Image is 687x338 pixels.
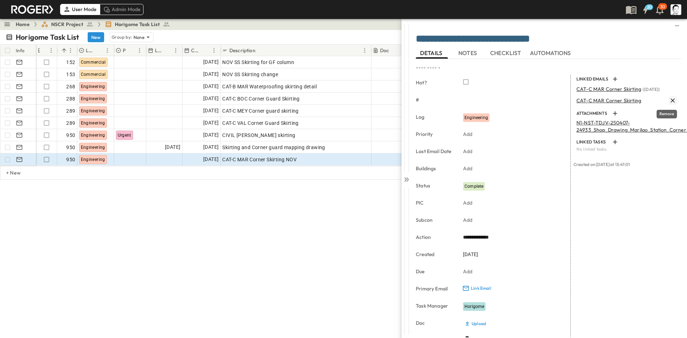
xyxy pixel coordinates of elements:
p: Due [416,268,453,275]
p: Primary Email [416,285,453,292]
span: Complete [464,184,483,189]
span: CAT-C VAL Corner Guard Skirting [222,119,298,127]
p: Task Manager [416,302,453,309]
p: Action [416,234,453,241]
p: 30 [660,4,665,10]
button: Menu [47,46,55,55]
p: Add [463,148,473,155]
p: Link Email [471,285,491,291]
span: Engineering [81,96,105,101]
button: sidedrawer-menu [673,21,681,30]
nav: breadcrumbs [16,21,174,28]
a: Home [16,21,30,28]
span: DETAILS [420,50,444,56]
p: + New [6,169,10,176]
span: [DATE] [203,70,219,78]
button: Upload [463,318,487,329]
span: NSCR Project [51,21,83,28]
span: 950 [66,132,75,139]
p: Group by: [112,34,132,41]
p: No linked tasks. [576,146,677,152]
span: Engineering [81,145,105,150]
button: New [88,32,104,42]
span: Engineering [464,115,488,120]
p: Upload [472,321,486,327]
span: [DATE] [203,107,219,115]
span: CAT-C MAR Corner Skirting [576,86,641,92]
h6: 20 [647,4,652,10]
span: 152 [66,59,75,66]
span: Engineering [81,157,105,162]
p: LINKED EMAILS [576,76,609,82]
span: CAT-C BOC Corner Guard Skirting [222,95,299,102]
span: [DATE] [203,155,219,163]
span: 950 [66,144,75,151]
p: ATTACHMENTS [576,111,609,116]
p: Created [416,251,453,258]
button: Menu [103,46,112,55]
p: PIC [416,199,453,206]
span: [DATE] [203,82,219,90]
span: CAT-C MEY Corner guard skirting [222,107,298,114]
p: Add [463,199,473,206]
p: # [416,96,453,103]
span: [DATE] [463,251,478,258]
div: Info [15,45,36,56]
span: 288 [66,95,75,102]
p: Hot? [416,79,453,86]
p: Buildings [416,165,453,172]
div: User Mode [60,4,100,15]
button: Menu [135,46,144,55]
span: CHECKLIST [490,50,523,56]
button: Remove [668,96,677,105]
button: Sort [257,46,265,54]
span: CIVIL [PERSON_NAME] skirting [222,132,295,139]
button: Link Email [460,284,493,293]
span: ( [DATE] ) [643,87,660,92]
button: Menu [360,46,369,55]
span: 289 [66,119,75,127]
p: Status [416,182,453,189]
p: Add [463,216,473,224]
span: CAT-C MAR Corner Skirting [576,97,641,104]
span: [DATE] [203,94,219,103]
p: Add [463,165,473,172]
span: 950 [66,156,75,163]
p: Doc [416,319,453,327]
span: Engineering [81,108,105,113]
button: Sort [60,46,68,54]
p: Description [229,47,255,54]
p: Last Email Date [155,47,162,54]
p: Priority [123,47,126,54]
p: None [133,34,145,41]
span: 153 [66,71,75,78]
p: Log [416,113,453,121]
button: Sort [202,46,210,54]
span: NOV SS Skirting for GF column [222,59,294,66]
span: 268 [66,83,75,90]
span: Urgent [118,133,131,138]
button: Sort [95,46,103,54]
span: 289 [66,107,75,114]
div: Info [16,40,25,60]
span: Skirting and Corner guard mapping drawing [222,144,325,151]
span: [DATE] [203,143,219,151]
button: Sort [41,46,49,54]
span: Created on [DATE] at 13:47:01 [574,162,630,167]
span: CAT-B MAR Waterproofing skirting detail [222,83,317,90]
span: NOV SS Skirting change [222,71,278,78]
span: Horigome [464,304,484,309]
button: Sort [164,46,171,54]
div: Admin Mode [100,4,144,15]
span: [DATE] [203,58,219,66]
span: Commercial [81,72,106,77]
p: Last Email Date [416,148,453,155]
span: [DATE] [203,119,219,127]
p: Priority [416,131,453,138]
button: Menu [171,46,180,55]
p: Subcon [416,216,453,224]
span: [DATE] [165,143,180,151]
span: AUTOMATIONS [530,50,572,56]
span: Horigome Task List [115,21,160,28]
p: Horigome Task List [16,32,79,42]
